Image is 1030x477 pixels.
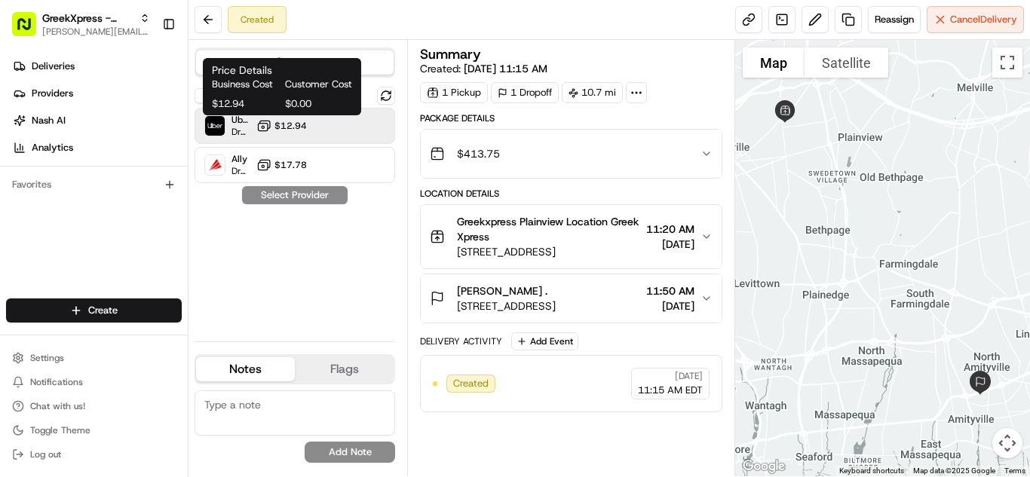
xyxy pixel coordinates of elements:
[285,97,352,111] span: $0.00
[6,81,188,105] a: Providers
[913,466,995,475] span: Map data ©2025 Google
[562,82,623,103] div: 10.7 mi
[51,159,191,171] div: We're available if you need us!
[743,47,805,78] button: Show street map
[121,234,152,246] span: [DATE]
[511,332,578,350] button: Add Event
[15,15,45,45] img: Nash
[32,141,73,154] span: Analytics
[234,193,274,211] button: See all
[113,234,118,246] span: •
[51,144,247,159] div: Start new chat
[868,6,921,33] button: Reassign
[9,290,121,317] a: 📗Knowledge Base
[992,47,1022,78] button: Toggle fullscreen view
[212,97,279,111] span: $12.94
[47,234,110,246] span: Regen Pajulas
[420,188,722,200] div: Location Details
[30,424,90,436] span: Toggle Theme
[457,214,640,244] span: Greekxpress Plainview Location Greek Xpress
[15,219,39,243] img: Regen Pajulas
[15,60,274,84] p: Welcome 👋
[285,78,352,91] span: Customer Cost
[6,420,182,441] button: Toggle Theme
[675,370,703,382] span: [DATE]
[6,173,182,197] div: Favorites
[32,114,66,127] span: Nash AI
[212,78,279,91] span: Business Cost
[491,82,559,103] div: 1 Dropoff
[256,148,274,167] button: Start new chat
[256,118,307,133] button: $12.94
[88,304,118,317] span: Create
[30,352,64,364] span: Settings
[150,333,182,344] span: Pylon
[421,274,722,323] button: [PERSON_NAME] .[STREET_ADDRESS]11:50 AM[DATE]
[6,6,156,42] button: GreekXpress - Plainview[PERSON_NAME][EMAIL_ADDRESS][DOMAIN_NAME]
[15,196,101,208] div: Past conversations
[231,114,250,126] span: Uber
[127,298,139,310] div: 💻
[32,60,75,73] span: Deliveries
[15,144,42,171] img: 1736555255976-a54dd68f-1ca7-489b-9aae-adbdc363a1c4
[457,244,640,259] span: [STREET_ADDRESS]
[805,47,888,78] button: Show satellite imagery
[143,296,242,311] span: API Documentation
[457,283,547,298] span: [PERSON_NAME] .
[106,332,182,344] a: Powered byPylon
[421,205,722,268] button: Greekxpress Plainview Location Greek Xpress[STREET_ADDRESS]11:20 AM[DATE]
[453,377,489,390] span: Created
[638,384,703,397] span: 11:15 AM EDT
[295,357,394,381] button: Flags
[457,298,556,313] span: [STREET_ADDRESS]
[421,130,722,178] button: $413.75
[646,222,694,237] span: 11:20 AM
[121,290,248,317] a: 💻API Documentation
[6,396,182,417] button: Chat with us!
[992,428,1022,458] button: Map camera controls
[231,153,250,165] span: Ally
[927,6,1024,33] button: CancelDelivery
[1004,466,1025,475] a: Terms (opens in new tab)
[274,159,307,171] span: $17.78
[646,298,694,313] span: [DATE]
[457,146,500,161] span: $413.75
[231,126,250,138] span: Dropoff ETA 45 minutes
[420,335,502,347] div: Delivery Activity
[464,62,547,75] span: [DATE] 11:15 AM
[42,11,133,26] button: GreekXpress - Plainview
[196,50,394,75] button: Quotes
[205,155,225,175] img: Ally
[256,157,307,173] button: $17.78
[30,296,115,311] span: Knowledge Base
[6,372,182,393] button: Notifications
[274,120,307,132] span: $12.94
[646,283,694,298] span: 11:50 AM
[420,112,722,124] div: Package Details
[6,109,188,133] a: Nash AI
[420,82,488,103] div: 1 Pickup
[30,400,85,412] span: Chat with us!
[30,376,83,388] span: Notifications
[205,116,225,136] img: Uber
[420,61,547,76] span: Created:
[30,448,61,460] span: Log out
[6,54,188,78] a: Deliveries
[39,97,249,113] input: Clear
[6,347,182,368] button: Settings
[875,13,914,26] span: Reassign
[212,63,352,78] h1: Price Details
[950,13,1017,26] span: Cancel Delivery
[196,357,295,381] button: Notes
[15,298,27,310] div: 📗
[739,457,789,476] img: Google
[42,26,150,38] button: [PERSON_NAME][EMAIL_ADDRESS][DOMAIN_NAME]
[839,466,904,476] button: Keyboard shortcuts
[6,136,188,160] a: Analytics
[646,237,694,252] span: [DATE]
[6,444,182,465] button: Log out
[739,457,789,476] a: Open this area in Google Maps (opens a new window)
[32,87,73,100] span: Providers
